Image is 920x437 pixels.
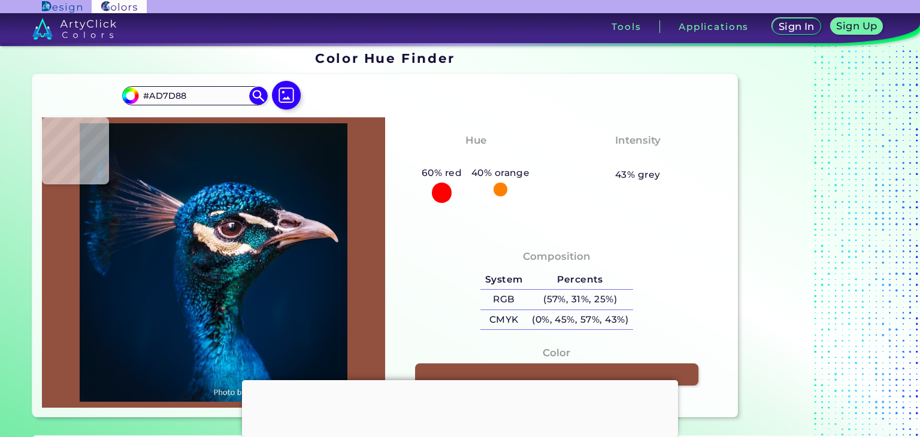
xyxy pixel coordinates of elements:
h5: 43% grey [615,167,661,183]
h1: Color Hue Finder [315,49,455,67]
h3: Applications [679,22,749,31]
h5: CMYK [480,310,527,330]
h5: (0%, 45%, 57%, 43%) [527,310,632,330]
h3: Red-Orange [437,151,515,165]
h5: RGB [480,290,527,309]
h5: System [480,270,527,290]
img: ArtyClick Design logo [42,1,82,13]
h5: Sign Up [837,22,876,31]
img: img_pavlin.jpg [48,123,379,402]
h5: 40% orange [467,165,534,181]
h3: Medium [610,151,666,165]
a: Sign Up [833,19,882,34]
img: icon search [249,87,267,105]
img: icon picture [272,81,301,110]
iframe: Advertisement [242,380,678,434]
h5: (57%, 31%, 25%) [527,290,632,309]
h4: Composition [523,248,591,265]
h5: Sign In [780,22,813,31]
h4: Intensity [615,132,661,149]
a: Sign In [774,19,819,34]
iframe: Advertisement [743,46,892,421]
img: logo_artyclick_colors_white.svg [32,18,117,40]
h3: Tools [612,22,641,31]
h4: Color [543,344,570,362]
h4: Hue [465,132,486,149]
h5: Percents [527,270,632,290]
h5: 60% red [417,165,467,181]
input: type color.. [139,88,250,104]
